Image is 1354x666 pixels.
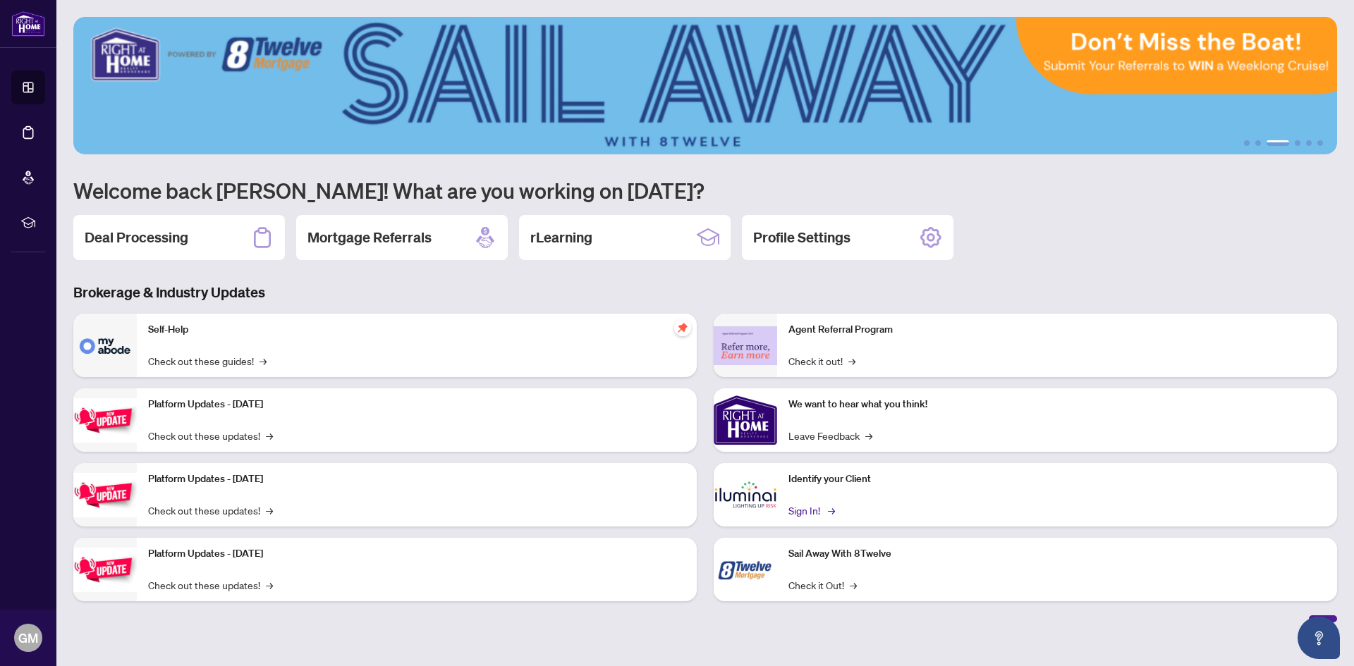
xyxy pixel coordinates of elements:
span: pushpin [674,319,691,336]
a: Check out these updates!→ [148,428,273,443]
button: 1 [1244,140,1250,146]
img: Agent Referral Program [714,326,777,365]
img: Sail Away With 8Twelve [714,538,777,601]
img: Platform Updates - July 21, 2025 [73,398,137,443]
p: Platform Updates - [DATE] [148,546,685,562]
span: → [266,577,273,593]
span: → [848,353,855,369]
span: → [266,428,273,443]
a: Leave Feedback→ [788,428,872,443]
img: Identify your Client [714,463,777,526]
span: → [850,577,857,593]
span: → [266,502,273,518]
h2: Mortgage Referrals [307,228,432,247]
img: Platform Updates - July 8, 2025 [73,473,137,517]
p: Platform Updates - [DATE] [148,471,685,487]
a: Check it Out!→ [788,577,857,593]
span: → [828,502,835,518]
p: Agent Referral Program [788,322,1326,338]
img: Platform Updates - June 23, 2025 [73,548,137,592]
h2: Profile Settings [753,228,850,247]
span: → [260,353,267,369]
p: We want to hear what you think! [788,397,1326,412]
img: Slide 2 [73,17,1337,154]
p: Sail Away With 8Twelve [788,546,1326,562]
a: Sign In!→ [788,502,833,518]
img: logo [11,11,45,37]
a: Check it out!→ [788,353,855,369]
button: 4 [1295,140,1300,146]
button: 3 [1267,140,1289,146]
button: 5 [1306,140,1312,146]
p: Self-Help [148,322,685,338]
p: Platform Updates - [DATE] [148,397,685,412]
p: Identify your Client [788,471,1326,487]
span: GM [18,628,38,648]
a: Check out these updates!→ [148,577,273,593]
a: Check out these updates!→ [148,502,273,518]
a: Check out these guides!→ [148,353,267,369]
h1: Welcome back [PERSON_NAME]! What are you working on [DATE]? [73,177,1337,204]
button: Open asap [1298,617,1340,659]
img: We want to hear what you think! [714,388,777,452]
h2: Deal Processing [85,228,188,247]
button: 2 [1255,140,1261,146]
h3: Brokerage & Industry Updates [73,283,1337,302]
img: Self-Help [73,314,137,377]
button: 6 [1317,140,1323,146]
span: → [865,428,872,443]
h2: rLearning [530,228,592,247]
